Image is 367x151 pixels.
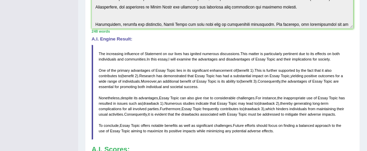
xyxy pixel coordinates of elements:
[248,112,256,116] span: must
[206,74,215,78] span: Topic
[223,74,229,78] span: had
[196,101,209,105] span: indicate
[131,68,150,72] span: advantages
[221,79,225,83] span: its
[141,79,157,83] span: Moreover
[318,96,328,100] span: Essay
[163,79,179,83] span: additional
[270,74,280,78] span: Essay
[110,129,120,133] span: Essay
[237,96,255,100] span: challenges
[245,123,256,128] span: efforts
[145,52,162,56] span: Statement
[184,123,190,128] span: well
[118,79,121,83] span: of
[284,57,291,61] span: their
[333,79,339,83] span: are
[311,52,314,56] span: its
[167,68,176,72] span: Topic
[220,112,226,116] span: with
[233,68,237,72] span: of
[195,74,205,78] span: Essay
[147,57,150,61] span: In
[214,96,236,100] span: considerable
[198,57,218,61] span: advantages
[163,52,167,56] span: on
[241,52,248,56] span: This
[191,123,195,128] span: as
[306,52,309,56] span: to
[244,107,260,111] span: drawback
[123,107,127,111] span: for
[217,101,227,105] span: Essay
[121,129,130,133] span: Topic
[138,101,142,105] span: as
[268,123,277,128] span: focus
[168,112,174,116] span: that
[318,74,335,78] span: outcomes
[296,123,298,128] span: a
[299,112,307,116] span: their
[280,101,293,105] span: thereby
[200,112,219,116] span: associated
[296,68,300,72] span: by
[332,123,335,128] span: to
[284,123,295,128] span: finding
[304,74,317,78] span: positive
[324,79,332,83] span: Topic
[263,112,280,116] span: addressed
[158,57,168,61] span: essay
[192,79,195,83] span: of
[193,107,202,111] span: Topic
[183,101,195,105] span: studies
[282,79,287,83] span: the
[216,74,222,78] span: has
[181,112,199,116] span: drawbacks
[281,74,290,78] span: Topic
[278,68,295,72] span: supported
[312,79,322,83] span: Essay
[279,123,283,128] span: on
[169,57,170,61] span: I
[160,101,162,105] span: 1
[203,96,209,100] span: rise
[134,96,138,100] span: its
[259,101,275,105] span: drawback
[291,74,303,78] span: yielding
[183,52,189,56] span: has
[106,52,123,56] span: increasing
[118,74,121,78] span: to
[299,52,305,56] span: due
[141,123,150,128] span: offers
[99,101,112,105] span: resulted
[197,129,205,133] span: while
[156,68,166,72] span: Essay
[180,96,186,100] span: can
[241,79,252,83] span: benefit
[308,112,321,116] span: adverse
[202,52,219,56] span: numerous
[258,79,281,83] span: Consequently
[99,79,107,83] span: wide
[115,85,119,89] span: for
[232,129,247,133] span: potential
[308,79,311,83] span: of
[188,74,194,78] span: that
[177,57,191,61] span: examine
[131,129,142,133] span: aiming
[104,123,119,128] span: conclude
[177,68,182,72] span: lies
[99,57,117,61] span: individuals
[120,123,130,128] span: Essay
[321,101,329,105] span: term
[256,57,266,61] span: Essay
[325,68,332,72] span: also
[238,101,245,105] span: may
[314,96,317,100] span: of
[99,129,105,133] span: use
[256,96,261,100] span: For
[170,96,179,100] span: Topic
[251,57,255,61] span: of
[327,52,331,56] span: on
[183,129,196,133] span: impacts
